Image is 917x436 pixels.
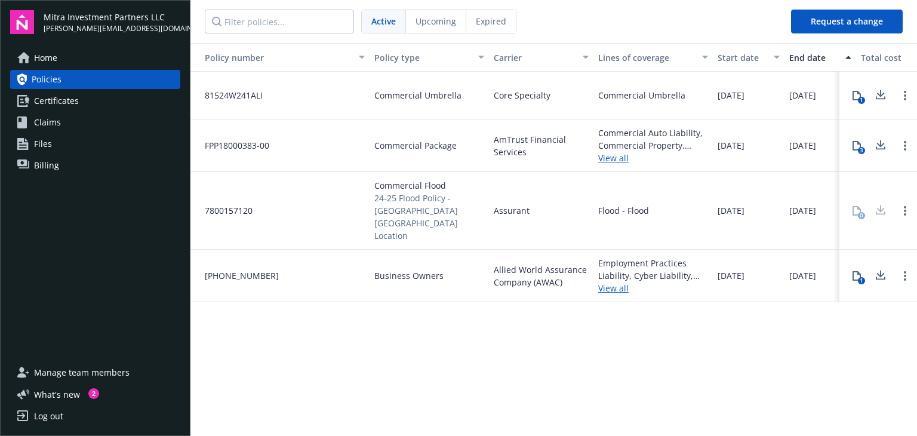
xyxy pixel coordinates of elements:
[88,388,99,399] div: 2
[494,89,550,102] span: Core Specialty
[494,133,589,158] span: AmTrust Financial Services
[791,10,903,33] button: Request a change
[789,139,816,152] span: [DATE]
[898,269,912,283] a: Open options
[374,139,457,152] span: Commercial Package
[374,89,461,102] span: Commercial Umbrella
[34,134,52,153] span: Files
[34,91,79,110] span: Certificates
[598,257,708,282] div: Employment Practices Liability, Cyber Liability, Commercial Property, General Liability
[713,43,784,72] button: Start date
[10,388,99,401] button: What's new2
[10,113,180,132] a: Claims
[34,48,57,67] span: Home
[898,139,912,153] a: Open options
[598,204,649,217] div: Flood - Flood
[195,51,352,64] div: Policy number
[718,139,744,152] span: [DATE]
[789,51,838,64] div: End date
[10,363,180,382] a: Manage team members
[10,91,180,110] a: Certificates
[10,48,180,67] a: Home
[195,204,253,217] span: 7800157120
[489,43,593,72] button: Carrier
[34,113,61,132] span: Claims
[718,89,744,102] span: [DATE]
[34,388,80,401] span: What ' s new
[10,70,180,89] a: Policies
[858,147,865,154] div: 3
[205,10,354,33] input: Filter policies...
[416,15,456,27] span: Upcoming
[845,264,869,288] button: 1
[34,156,59,175] span: Billing
[195,89,263,102] span: 81524W241ALI
[195,139,269,152] span: FPP18000383-00
[845,84,869,108] button: 1
[718,51,767,64] div: Start date
[374,179,484,192] span: Commercial Flood
[476,15,506,27] span: Expired
[44,23,180,34] span: [PERSON_NAME][EMAIL_ADDRESS][DOMAIN_NAME]
[10,156,180,175] a: Billing
[718,204,744,217] span: [DATE]
[858,277,865,284] div: 1
[195,51,352,64] div: Toggle SortBy
[374,269,444,282] span: Business Owners
[32,70,61,89] span: Policies
[44,11,180,23] span: Mitra Investment Partners LLC
[494,204,530,217] span: Assurant
[598,127,708,152] div: Commercial Auto Liability, Commercial Property, General Liability
[371,15,396,27] span: Active
[845,134,869,158] button: 3
[44,10,180,34] button: Mitra Investment Partners LLC[PERSON_NAME][EMAIL_ADDRESS][DOMAIN_NAME]
[10,134,180,153] a: Files
[598,152,708,164] a: View all
[195,269,279,282] span: [PHONE_NUMBER]
[789,269,816,282] span: [DATE]
[494,51,576,64] div: Carrier
[598,51,695,64] div: Lines of coverage
[861,51,916,64] div: Total cost
[10,10,34,34] img: navigator-logo.svg
[784,43,856,72] button: End date
[370,43,489,72] button: Policy type
[593,43,713,72] button: Lines of coverage
[898,88,912,103] a: Open options
[718,269,744,282] span: [DATE]
[858,97,865,104] div: 1
[789,204,816,217] span: [DATE]
[598,89,685,102] div: Commercial Umbrella
[374,192,484,242] span: 24-25 Flood Policy - [GEOGRAPHIC_DATA] [GEOGRAPHIC_DATA] Location
[789,89,816,102] span: [DATE]
[898,204,912,218] a: Open options
[598,282,708,294] a: View all
[34,407,63,426] div: Log out
[374,51,471,64] div: Policy type
[494,263,589,288] span: Allied World Assurance Company (AWAC)
[34,363,130,382] span: Manage team members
